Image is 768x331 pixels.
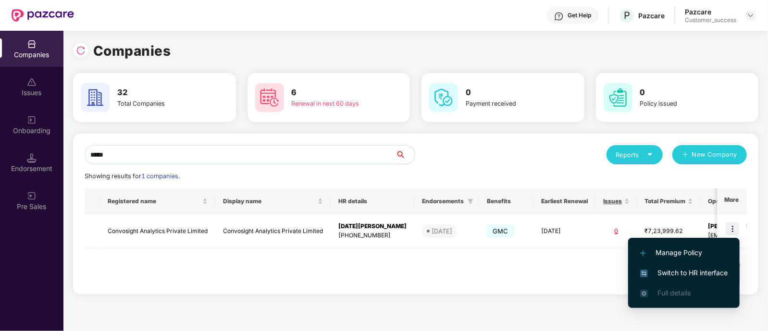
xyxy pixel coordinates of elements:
[640,290,648,297] img: svg+xml;base64,PHN2ZyB4bWxucz0iaHR0cDovL3d3dy53My5vcmcvMjAwMC9zdmciIHdpZHRoPSIxNi4zNjMiIGhlaWdodD...
[747,12,755,19] img: svg+xml;base64,PHN2ZyBpZD0iRHJvcGRvd24tMzJ4MzIiIHhtbG5zPSJodHRwOi8vd3d3LnczLm9yZy8yMDAwL3N2ZyIgd2...
[108,197,200,205] span: Registered name
[215,214,331,248] td: Convosight Analytics Private Limited
[338,222,407,231] div: [DATE][PERSON_NAME]
[604,227,630,236] div: 0
[81,83,110,112] img: svg+xml;base64,PHN2ZyB4bWxucz0iaHR0cDovL3d3dy53My5vcmcvMjAwMC9zdmciIHdpZHRoPSI2MCIgaGVpZ2h0PSI2MC...
[432,226,452,236] div: [DATE]
[647,151,653,158] span: caret-down
[640,250,646,256] img: svg+xml;base64,PHN2ZyB4bWxucz0iaHR0cDovL3d3dy53My5vcmcvMjAwMC9zdmciIHdpZHRoPSIxMi4yMDEiIGhlaWdodD...
[534,214,596,248] td: [DATE]
[422,197,464,205] span: Endorsements
[645,227,693,236] div: ₹7,23,999.62
[27,115,37,125] img: svg+xml;base64,PHN2ZyB3aWR0aD0iMjAiIGhlaWdodD0iMjAiIHZpZXdCb3g9IjAgMCAyMCAyMCIgZmlsbD0ibm9uZSIgeG...
[429,83,458,112] img: svg+xml;base64,PHN2ZyB4bWxucz0iaHR0cDovL3d3dy53My5vcmcvMjAwMC9zdmciIHdpZHRoPSI2MCIgaGVpZ2h0PSI2MC...
[395,145,415,164] button: search
[100,214,215,248] td: Convosight Analytics Private Limited
[616,150,653,159] div: Reports
[637,188,701,214] th: Total Premium
[640,99,723,109] div: Policy issued
[640,86,723,99] h3: 0
[568,12,591,19] div: Get Help
[395,151,415,159] span: search
[27,77,37,87] img: svg+xml;base64,PHN2ZyBpZD0iSXNzdWVzX2Rpc2FibGVkIiB4bWxucz0iaHR0cDovL3d3dy53My5vcmcvMjAwMC9zdmciIH...
[466,196,475,207] span: filter
[604,83,632,112] img: svg+xml;base64,PHN2ZyB4bWxucz0iaHR0cDovL3d3dy53My5vcmcvMjAwMC9zdmciIHdpZHRoPSI2MCIgaGVpZ2h0PSI2MC...
[657,289,691,297] span: Full details
[479,188,534,214] th: Benefits
[638,11,665,20] div: Pazcare
[554,12,564,21] img: svg+xml;base64,PHN2ZyBpZD0iSGVscC0zMngzMiIgeG1sbnM9Imh0dHA6Ly93d3cudzMub3JnLzIwMDAvc3ZnIiB3aWR0aD...
[692,150,738,159] span: New Company
[672,145,747,164] button: plusNew Company
[338,231,407,240] div: [PHONE_NUMBER]
[534,188,596,214] th: Earliest Renewal
[682,151,688,159] span: plus
[12,9,74,22] img: New Pazcare Logo
[640,270,648,277] img: svg+xml;base64,PHN2ZyB4bWxucz0iaHR0cDovL3d3dy53My5vcmcvMjAwMC9zdmciIHdpZHRoPSIxNiIgaGVpZ2h0PSIxNi...
[604,197,622,205] span: Issues
[292,86,374,99] h3: 6
[93,40,171,61] h1: Companies
[645,197,686,205] span: Total Premium
[76,46,86,55] img: svg+xml;base64,PHN2ZyBpZD0iUmVsb2FkLTMyeDMyIiB4bWxucz0iaHR0cDovL3d3dy53My5vcmcvMjAwMC9zdmciIHdpZH...
[223,197,316,205] span: Display name
[717,188,747,214] th: More
[468,198,473,204] span: filter
[117,86,200,99] h3: 32
[85,172,180,180] span: Showing results for
[255,83,284,112] img: svg+xml;base64,PHN2ZyB4bWxucz0iaHR0cDovL3d3dy53My5vcmcvMjAwMC9zdmciIHdpZHRoPSI2MCIgaGVpZ2h0PSI2MC...
[27,153,37,163] img: svg+xml;base64,PHN2ZyB3aWR0aD0iMTQuNSIgaGVpZ2h0PSIxNC41IiB2aWV3Qm94PSIwIDAgMTYgMTYiIGZpbGw9Im5vbm...
[596,188,637,214] th: Issues
[27,39,37,49] img: svg+xml;base64,PHN2ZyBpZD0iQ29tcGFuaWVzIiB4bWxucz0iaHR0cDovL3d3dy53My5vcmcvMjAwMC9zdmciIHdpZHRoPS...
[487,224,514,238] span: GMC
[215,188,331,214] th: Display name
[466,99,548,109] div: Payment received
[640,247,728,258] span: Manage Policy
[685,16,736,24] div: Customer_success
[100,188,215,214] th: Registered name
[27,191,37,201] img: svg+xml;base64,PHN2ZyB3aWR0aD0iMjAiIGhlaWdodD0iMjAiIHZpZXdCb3g9IjAgMCAyMCAyMCIgZmlsbD0ibm9uZSIgeG...
[640,268,728,278] span: Switch to HR interface
[685,7,736,16] div: Pazcare
[331,188,414,214] th: HR details
[141,172,180,180] span: 1 companies.
[726,222,739,235] img: icon
[624,10,630,21] span: P
[466,86,548,99] h3: 0
[117,99,200,109] div: Total Companies
[292,99,374,109] div: Renewal in next 60 days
